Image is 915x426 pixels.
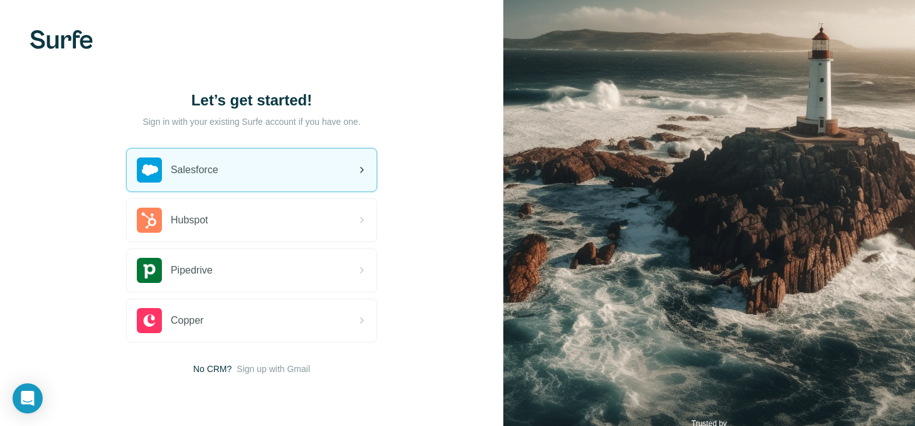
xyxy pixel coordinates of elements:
[171,263,213,278] span: Pipedrive
[137,258,162,283] img: pipedrive's logo
[237,363,310,375] button: Sign up with Gmail
[193,363,232,375] span: No CRM?
[171,213,208,228] span: Hubspot
[126,90,377,110] h1: Let’s get started!
[171,313,203,328] span: Copper
[171,162,218,178] span: Salesforce
[142,115,360,128] p: Sign in with your existing Surfe account if you have one.
[13,383,43,413] div: Ouvrir le Messenger Intercom
[30,30,93,49] img: Surfe's logo
[137,208,162,233] img: hubspot's logo
[137,157,162,183] img: salesforce's logo
[137,308,162,333] img: copper's logo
